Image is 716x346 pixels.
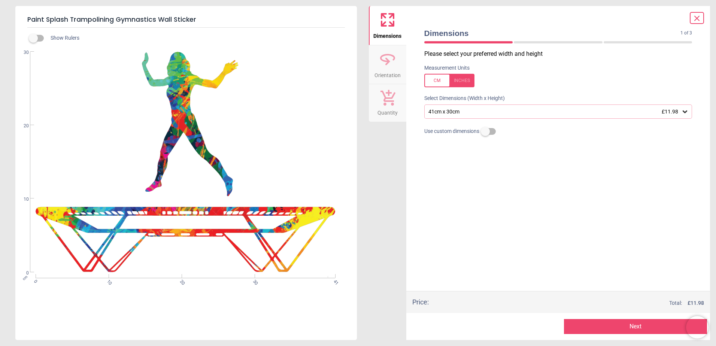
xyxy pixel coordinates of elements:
[680,30,692,36] span: 1 of 3
[332,279,337,283] span: 41
[33,279,37,283] span: 0
[33,34,357,43] div: Show Rulers
[15,196,29,203] span: 10
[691,300,704,306] span: 11.98
[105,279,110,283] span: 10
[369,6,406,45] button: Dimensions
[22,274,28,281] span: cm
[15,49,29,56] span: 30
[418,95,505,102] label: Select Dimensions (Width x Height)
[251,279,256,283] span: 30
[440,300,704,307] div: Total:
[662,109,678,115] span: £11.98
[373,29,401,40] span: Dimensions
[424,50,698,58] p: Please select your preferred width and height
[564,319,707,334] button: Next
[377,106,398,117] span: Quantity
[369,84,406,122] button: Quantity
[15,270,29,276] span: 0
[27,12,345,28] h5: Paint Splash Trampolining Gymnastics Wall Sticker
[686,316,709,339] iframe: Brevo live chat
[424,28,681,39] span: Dimensions
[424,64,470,72] label: Measurement Units
[374,68,401,79] span: Orientation
[15,123,29,129] span: 20
[412,297,429,307] div: Price :
[369,45,406,84] button: Orientation
[688,300,704,307] span: £
[428,109,682,115] div: 41cm x 30cm
[178,279,183,283] span: 20
[424,128,479,135] span: Use custom dimensions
